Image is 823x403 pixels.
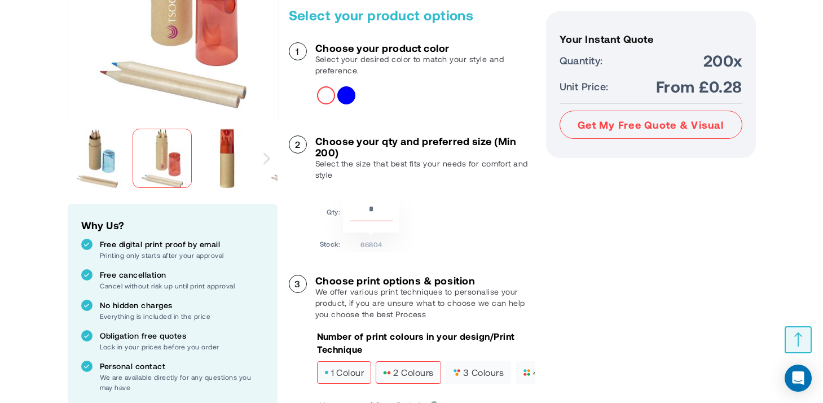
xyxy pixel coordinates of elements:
[320,194,341,233] td: Qty:
[68,129,127,188] img: Kram 6-piece coloured pencil set
[100,239,264,250] p: Free digital print proof by email
[560,52,603,68] span: Quantity:
[317,330,535,356] p: Number of print colours in your design/Print Technique
[256,123,277,194] div: Next
[133,129,192,188] img: Kram 6-piece coloured pencil set
[656,76,742,97] span: From £0.28
[523,369,574,376] span: 4 colours
[100,269,264,281] p: Free cancellation
[317,86,335,104] div: Transparent clear
[100,311,264,321] p: Everything is included in the price
[315,54,535,76] p: Select your desired color to match your style and preference.
[560,33,742,45] h3: Your Instant Quote
[100,250,264,260] p: Printing only starts after your approval
[315,135,535,158] h3: Choose your qty and preferred size (Min 200)
[197,123,262,194] div: Kram 6-piece coloured pencil set
[100,281,264,291] p: Cancel without risk up until print approval
[315,42,535,54] h3: Choose your product color
[560,111,742,139] button: Get My Free Quote & Visual
[324,369,364,376] span: 1 colour
[100,372,264,392] p: We are available directly for any questions you may have
[703,50,742,71] span: 200x
[100,300,264,311] p: No hidden charges
[383,369,433,376] span: 2 colours
[68,123,133,194] div: Kram 6-piece coloured pencil set
[320,235,341,249] td: Stock:
[560,78,609,94] span: Unit Price:
[343,235,399,249] td: 66804
[785,365,812,392] div: Open Intercom Messenger
[315,158,535,181] p: Select the size that best fits your needs for comfort and style
[100,330,264,341] p: Obligation free quotes
[133,123,197,194] div: Kram 6-piece coloured pencil set
[100,341,264,352] p: Lock in your prices before you order
[289,6,535,24] h2: Select your product options
[337,86,355,104] div: Blue
[315,286,535,320] p: We offer various print techniques to personalise your product, if you are unsure what to choose w...
[315,275,535,286] h3: Choose print options & position
[100,361,264,372] p: Personal contact
[81,217,264,233] h2: Why Us?
[197,129,257,188] img: Kram 6-piece coloured pencil set
[453,369,504,376] span: 3 colours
